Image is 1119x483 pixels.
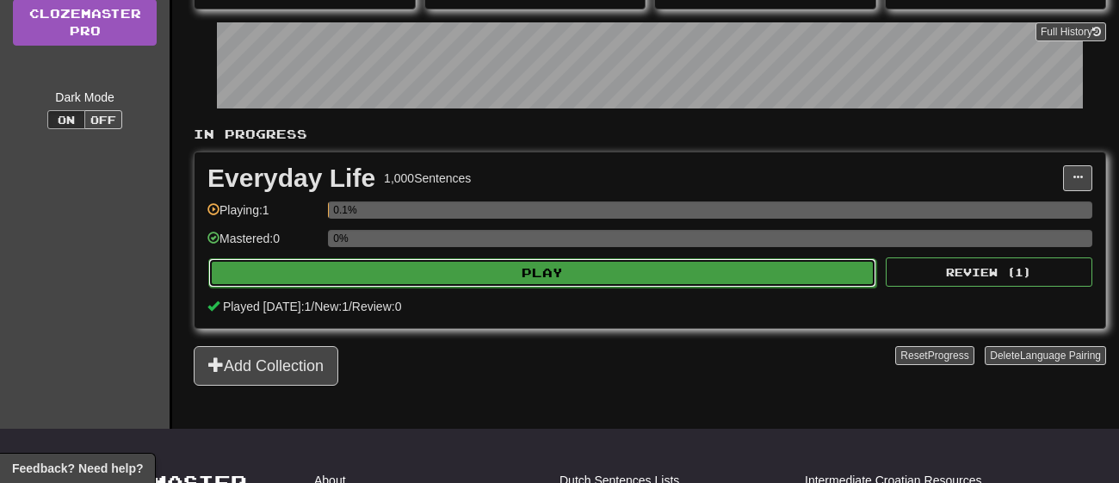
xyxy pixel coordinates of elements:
[207,230,319,258] div: Mastered: 0
[349,300,352,313] span: /
[47,110,85,129] button: On
[311,300,314,313] span: /
[928,350,969,362] span: Progress
[352,300,402,313] span: Review: 0
[223,300,311,313] span: Played [DATE]: 1
[384,170,471,187] div: 1,000 Sentences
[84,110,122,129] button: Off
[13,89,157,106] div: Dark Mode
[194,126,1106,143] p: In Progress
[985,346,1106,365] button: DeleteLanguage Pairing
[207,201,319,230] div: Playing: 1
[12,460,143,477] span: Open feedback widget
[895,346,974,365] button: ResetProgress
[207,165,375,191] div: Everyday Life
[1036,22,1106,41] button: Full History
[1020,350,1101,362] span: Language Pairing
[208,258,876,288] button: Play
[194,346,338,386] button: Add Collection
[886,257,1092,287] button: Review (1)
[314,300,349,313] span: New: 1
